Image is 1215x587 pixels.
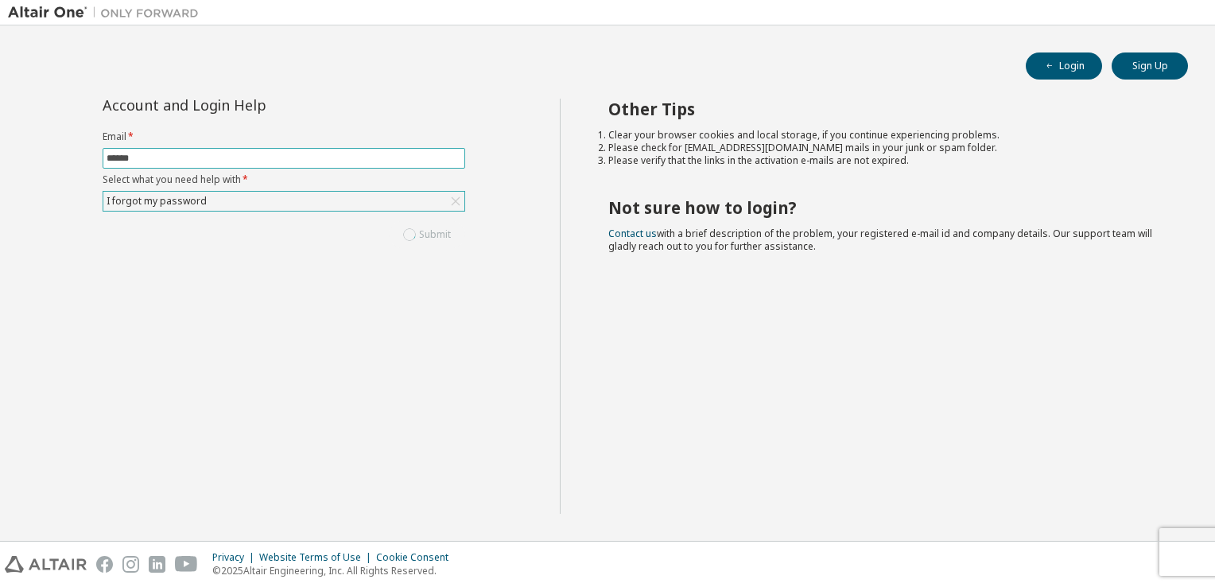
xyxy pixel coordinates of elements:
[149,556,165,573] img: linkedin.svg
[212,564,458,577] p: © 2025 Altair Engineering, Inc. All Rights Reserved.
[608,227,657,240] a: Contact us
[5,556,87,573] img: altair_logo.svg
[122,556,139,573] img: instagram.svg
[1112,52,1188,80] button: Sign Up
[608,154,1160,167] li: Please verify that the links in the activation e-mails are not expired.
[103,192,464,211] div: I forgot my password
[608,197,1160,218] h2: Not sure how to login?
[608,99,1160,119] h2: Other Tips
[103,173,465,186] label: Select what you need help with
[1026,52,1102,80] button: Login
[8,5,207,21] img: Altair One
[212,551,259,564] div: Privacy
[103,99,393,111] div: Account and Login Help
[376,551,458,564] div: Cookie Consent
[103,130,465,143] label: Email
[96,556,113,573] img: facebook.svg
[259,551,376,564] div: Website Terms of Use
[608,129,1160,142] li: Clear your browser cookies and local storage, if you continue experiencing problems.
[608,142,1160,154] li: Please check for [EMAIL_ADDRESS][DOMAIN_NAME] mails in your junk or spam folder.
[608,227,1152,253] span: with a brief description of the problem, your registered e-mail id and company details. Our suppo...
[175,556,198,573] img: youtube.svg
[104,192,209,210] div: I forgot my password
